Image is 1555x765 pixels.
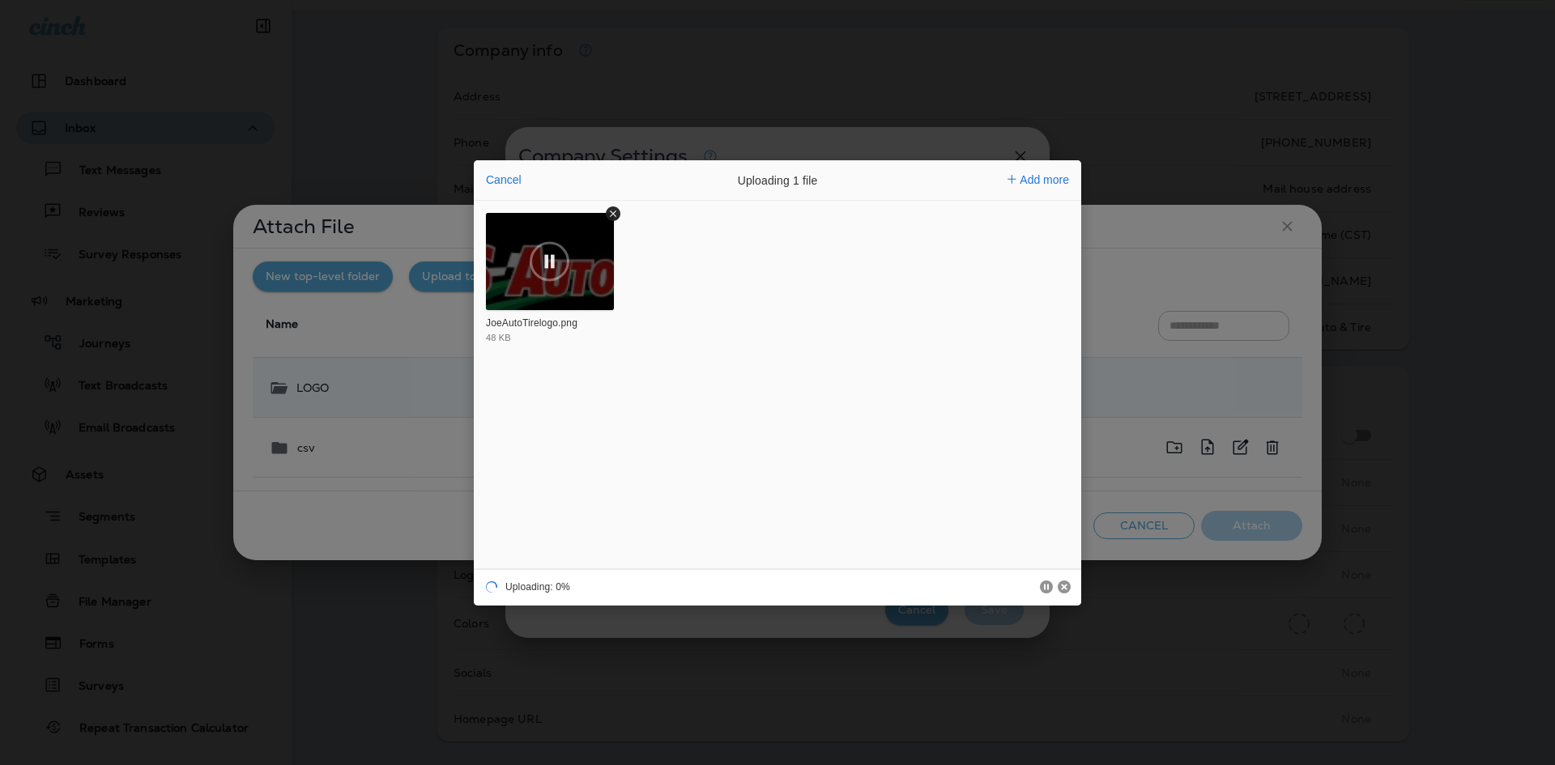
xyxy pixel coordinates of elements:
div: Uploading: 0% [505,582,570,592]
button: Pause upload [527,239,572,283]
div: Uploading 1 file [656,160,899,201]
div: 48 KB [486,334,511,342]
button: Pause [1040,580,1053,593]
button: Remove file [606,206,620,221]
span: Add more [1020,173,1069,186]
button: Add more files [1001,168,1076,191]
button: Cancel [1058,580,1071,593]
div: JoeAutoTirelogo.png [486,317,610,330]
div: Uploading [474,568,573,606]
button: Cancel [481,168,526,191]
